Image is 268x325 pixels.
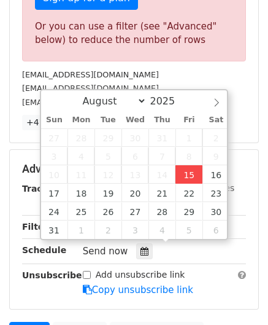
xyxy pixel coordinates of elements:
span: August 21, 2025 [148,184,175,202]
span: August 26, 2025 [94,202,121,221]
label: Add unsubscribe link [96,268,185,281]
span: August 23, 2025 [202,184,229,202]
a: +47 more [22,115,74,130]
span: September 4, 2025 [148,221,175,239]
span: August 13, 2025 [121,165,148,184]
span: August 29, 2025 [175,202,202,221]
strong: Filters [22,222,53,232]
span: August 14, 2025 [148,165,175,184]
span: July 28, 2025 [67,128,94,147]
span: September 3, 2025 [121,221,148,239]
span: August 17, 2025 [41,184,68,202]
span: August 16, 2025 [202,165,229,184]
span: July 31, 2025 [148,128,175,147]
span: Fri [175,116,202,124]
span: Sun [41,116,68,124]
span: August 30, 2025 [202,202,229,221]
span: August 7, 2025 [148,147,175,165]
span: August 10, 2025 [41,165,68,184]
span: August 20, 2025 [121,184,148,202]
span: Mon [67,116,94,124]
span: August 2, 2025 [202,128,229,147]
span: August 31, 2025 [41,221,68,239]
span: September 5, 2025 [175,221,202,239]
span: July 29, 2025 [94,128,121,147]
div: Or you can use a filter (see "Advanced" below) to reduce the number of rows [35,20,233,47]
span: August 12, 2025 [94,165,121,184]
small: [EMAIL_ADDRESS][DOMAIN_NAME] [22,84,159,93]
small: [EMAIL_ADDRESS][DOMAIN_NAME] [22,70,159,79]
span: August 15, 2025 [175,165,202,184]
span: September 2, 2025 [94,221,121,239]
strong: Unsubscribe [22,270,82,280]
span: August 3, 2025 [41,147,68,165]
span: August 24, 2025 [41,202,68,221]
span: August 11, 2025 [67,165,94,184]
span: Tue [94,116,121,124]
span: Send now [83,246,128,257]
strong: Schedule [22,245,66,255]
span: September 6, 2025 [202,221,229,239]
span: August 4, 2025 [67,147,94,165]
span: August 8, 2025 [175,147,202,165]
span: August 28, 2025 [148,202,175,221]
strong: Tracking [22,184,63,194]
span: August 25, 2025 [67,202,94,221]
a: Copy unsubscribe link [83,284,193,296]
iframe: Chat Widget [207,266,268,325]
span: July 27, 2025 [41,128,68,147]
span: August 6, 2025 [121,147,148,165]
span: July 30, 2025 [121,128,148,147]
h5: Advanced [22,162,246,176]
span: August 9, 2025 [202,147,229,165]
span: Thu [148,116,175,124]
span: August 1, 2025 [175,128,202,147]
small: [EMAIL_ADDRESS][DOMAIN_NAME] [22,98,159,107]
span: August 5, 2025 [94,147,121,165]
span: September 1, 2025 [67,221,94,239]
span: Sat [202,116,229,124]
input: Year [147,95,191,107]
span: Wed [121,116,148,124]
span: August 22, 2025 [175,184,202,202]
span: August 19, 2025 [94,184,121,202]
span: August 18, 2025 [67,184,94,202]
span: August 27, 2025 [121,202,148,221]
